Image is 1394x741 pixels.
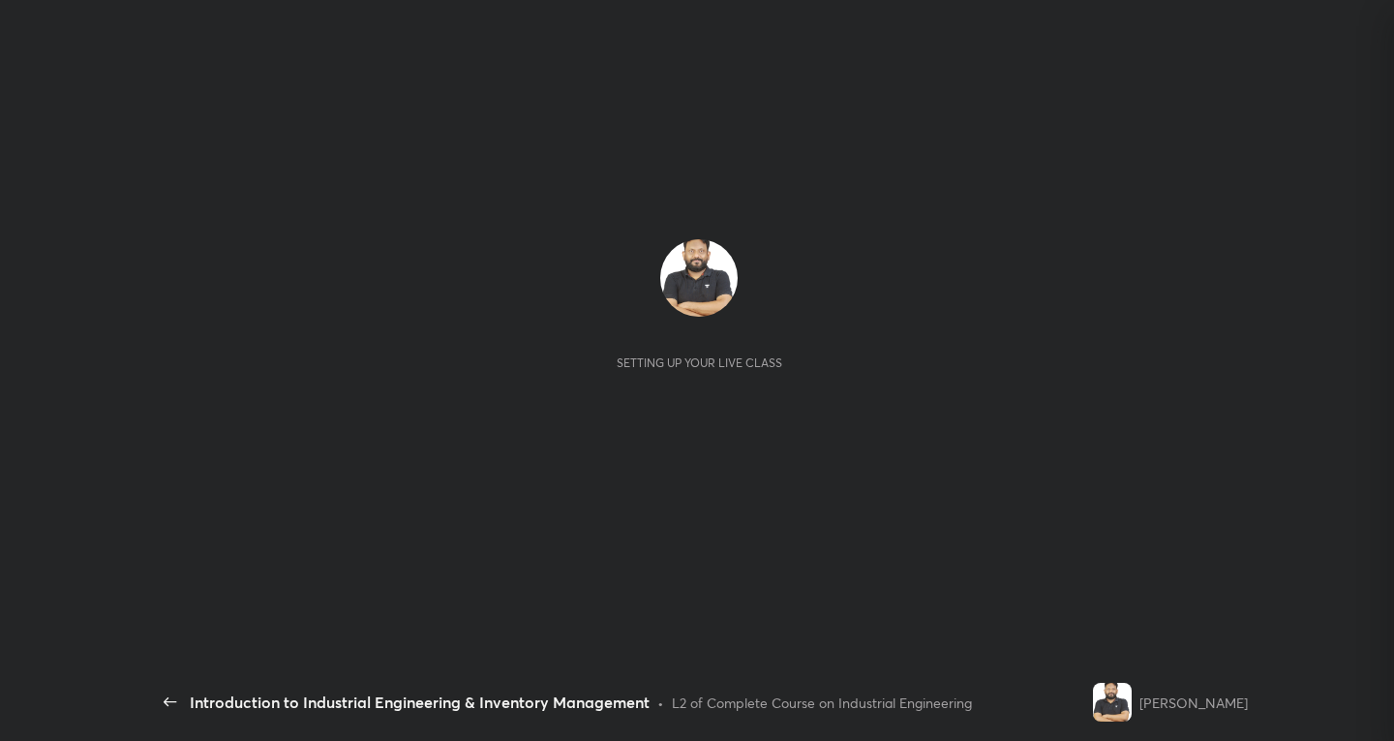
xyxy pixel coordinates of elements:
[190,691,650,714] div: Introduction to Industrial Engineering & Inventory Management
[660,239,738,317] img: eb572a6c184c4c0488efe4485259b19d.jpg
[1093,683,1132,722] img: eb572a6c184c4c0488efe4485259b19d.jpg
[672,693,972,713] div: L2 of Complete Course on Industrial Engineering
[657,693,664,713] div: •
[1139,693,1248,713] div: [PERSON_NAME]
[617,355,782,370] div: Setting up your live class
